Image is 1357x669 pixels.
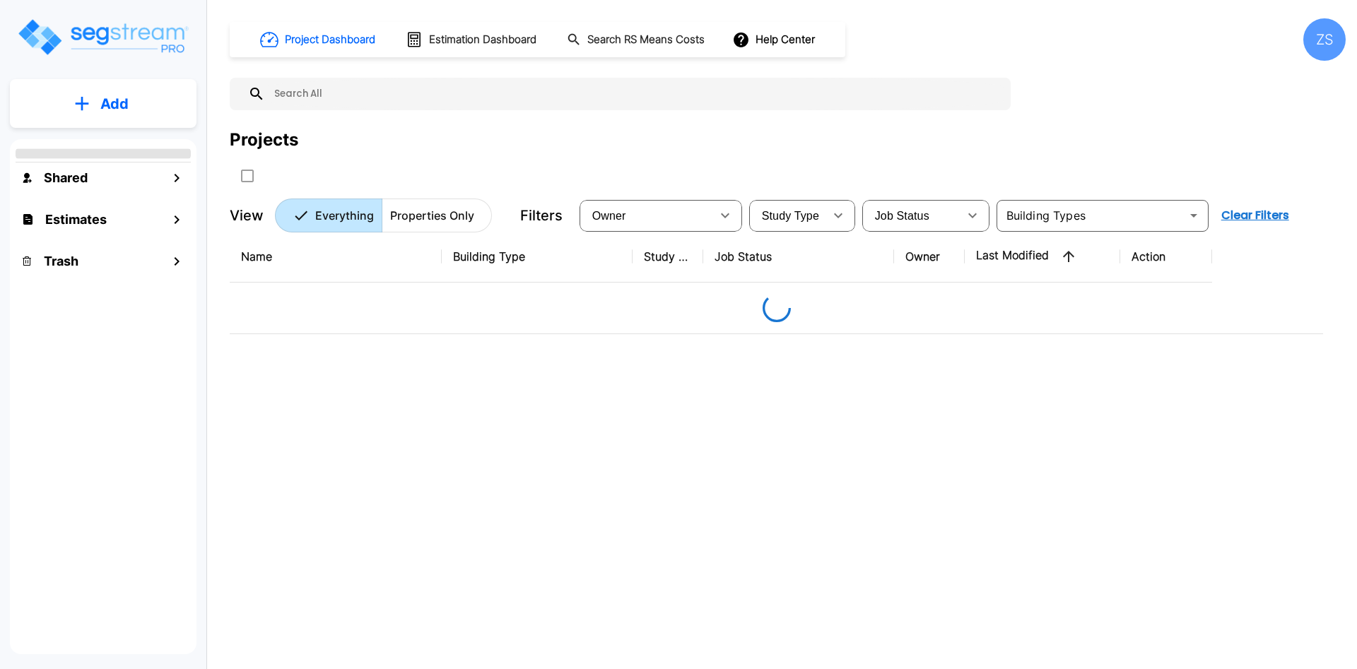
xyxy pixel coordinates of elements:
th: Job Status [703,231,894,283]
h1: Project Dashboard [285,32,375,48]
span: Job Status [875,210,929,222]
button: Search RS Means Costs [561,26,712,54]
span: Owner [592,210,626,222]
p: Properties Only [390,207,474,224]
th: Last Modified [965,231,1120,283]
input: Search All [265,78,1004,110]
button: Properties Only [382,199,492,232]
button: SelectAll [233,162,262,190]
h1: Search RS Means Costs [587,32,705,48]
span: Study Type [762,210,819,222]
button: Project Dashboard [254,24,383,55]
button: Estimation Dashboard [400,25,544,54]
div: Select [865,196,958,235]
img: Logo [16,17,189,57]
th: Name [230,231,442,283]
p: View [230,205,264,226]
div: Select [752,196,824,235]
h1: Trash [44,251,78,271]
button: Everything [275,199,382,232]
div: Select [582,196,711,235]
h1: Estimation Dashboard [429,32,536,48]
h1: Shared [44,168,88,187]
div: Projects [230,127,298,153]
th: Building Type [442,231,633,283]
button: Add [10,83,196,124]
th: Action [1120,231,1212,283]
button: Open [1184,206,1204,225]
div: ZS [1303,18,1346,61]
p: Add [100,93,129,114]
p: Everything [315,207,374,224]
p: Filters [520,205,563,226]
th: Study Type [633,231,703,283]
h1: Estimates [45,210,107,229]
button: Clear Filters [1216,201,1295,230]
button: Help Center [729,26,821,53]
div: Platform [275,199,492,232]
th: Owner [894,231,965,283]
input: Building Types [1001,206,1181,225]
